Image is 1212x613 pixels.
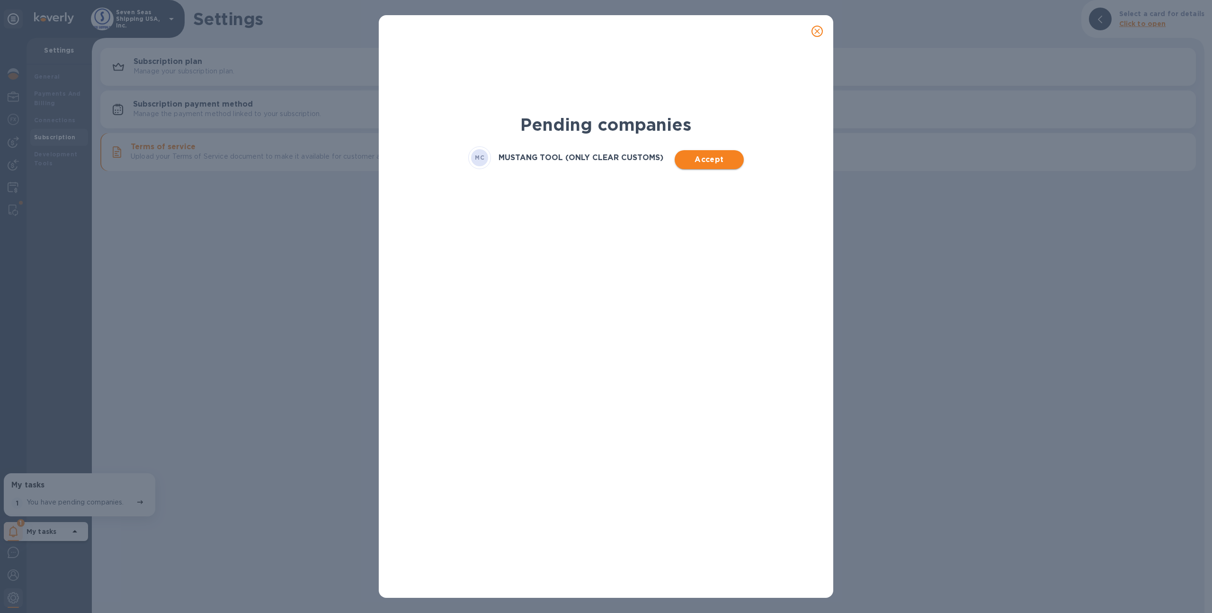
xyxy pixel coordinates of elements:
[806,20,829,43] button: close
[520,114,691,135] b: Pending companies
[675,150,743,169] button: Accept
[682,154,736,165] span: Accept
[499,153,663,162] h3: MUSTANG TOOL (ONLY CLEAR CUSTOMS)
[475,154,484,161] b: MC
